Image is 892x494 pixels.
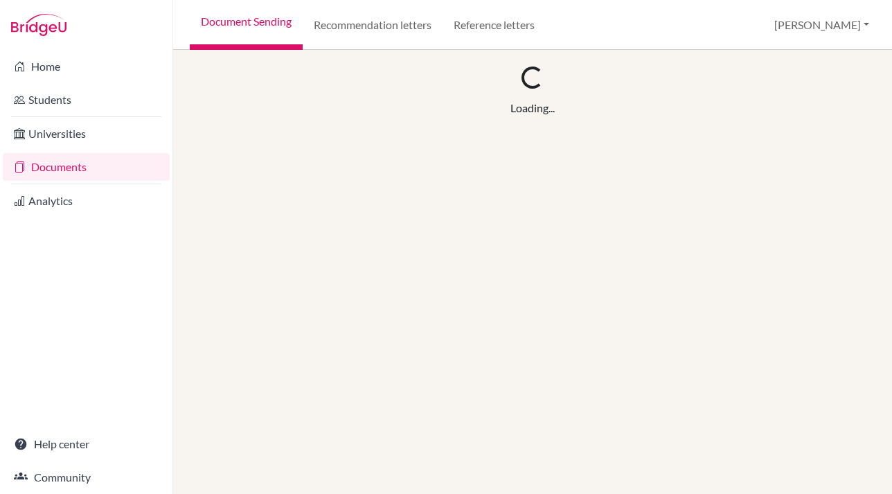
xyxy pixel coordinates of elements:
a: Students [3,86,170,114]
a: Documents [3,153,170,181]
a: Home [3,53,170,80]
a: Universities [3,120,170,148]
img: Bridge-U [11,14,66,36]
a: Help center [3,430,170,458]
a: Community [3,464,170,491]
div: Loading... [510,100,555,116]
a: Analytics [3,187,170,215]
button: [PERSON_NAME] [768,12,875,38]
